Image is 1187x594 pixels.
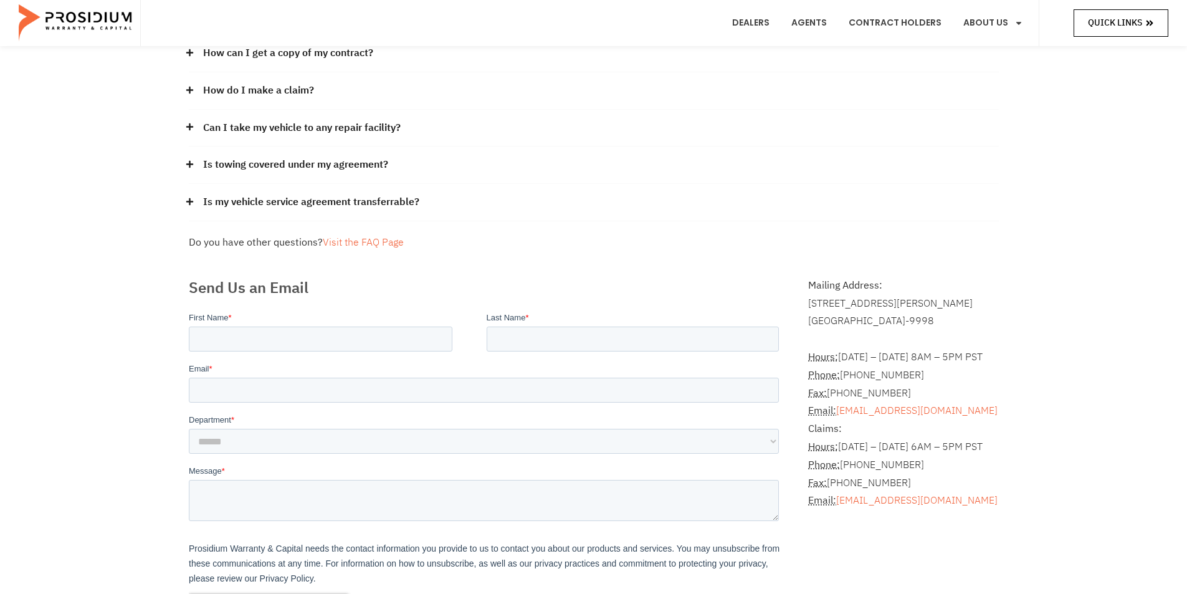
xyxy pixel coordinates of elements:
abbr: Hours [808,439,838,454]
strong: Phone: [808,368,840,383]
b: Claims: [808,421,842,436]
abbr: Email Address [808,493,836,508]
div: Is towing covered under my agreement? [189,146,999,184]
a: How do I make a claim? [203,82,314,100]
strong: Fax: [808,386,827,401]
b: Mailing Address: [808,278,882,293]
a: Is towing covered under my agreement? [203,156,388,174]
a: [EMAIL_ADDRESS][DOMAIN_NAME] [836,403,998,418]
div: Can I take my vehicle to any repair facility? [189,110,999,147]
abbr: Fax [808,476,827,491]
a: [EMAIL_ADDRESS][DOMAIN_NAME] [836,493,998,508]
a: Visit the FAQ Page [323,235,404,250]
abbr: Hours [808,350,838,365]
div: Do you have other questions? [189,234,999,252]
a: How can I get a copy of my contract? [203,44,373,62]
a: Is my vehicle service agreement transferrable? [203,193,419,211]
div: [GEOGRAPHIC_DATA]-9998 [808,312,998,330]
strong: Hours: [808,439,838,454]
div: How do I make a claim? [189,72,999,110]
a: Quick Links [1074,9,1168,36]
strong: Hours: [808,350,838,365]
abbr: Phone Number [808,368,840,383]
p: [DATE] – [DATE] 6AM – 5PM PST [PHONE_NUMBER] [PHONE_NUMBER] [808,420,998,510]
strong: Email: [808,493,836,508]
div: How can I get a copy of my contract? [189,35,999,72]
address: [DATE] – [DATE] 8AM – 5PM PST [PHONE_NUMBER] [PHONE_NUMBER] [808,330,998,510]
a: Can I take my vehicle to any repair facility? [203,119,401,137]
strong: Email: [808,403,836,418]
abbr: Phone Number [808,457,840,472]
span: Quick Links [1088,15,1142,31]
div: [STREET_ADDRESS][PERSON_NAME] [808,295,998,313]
strong: Fax: [808,476,827,491]
abbr: Fax [808,386,827,401]
h2: Send Us an Email [189,277,784,299]
strong: Phone: [808,457,840,472]
div: Is my vehicle service agreement transferrable? [189,184,999,221]
abbr: Email Address [808,403,836,418]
